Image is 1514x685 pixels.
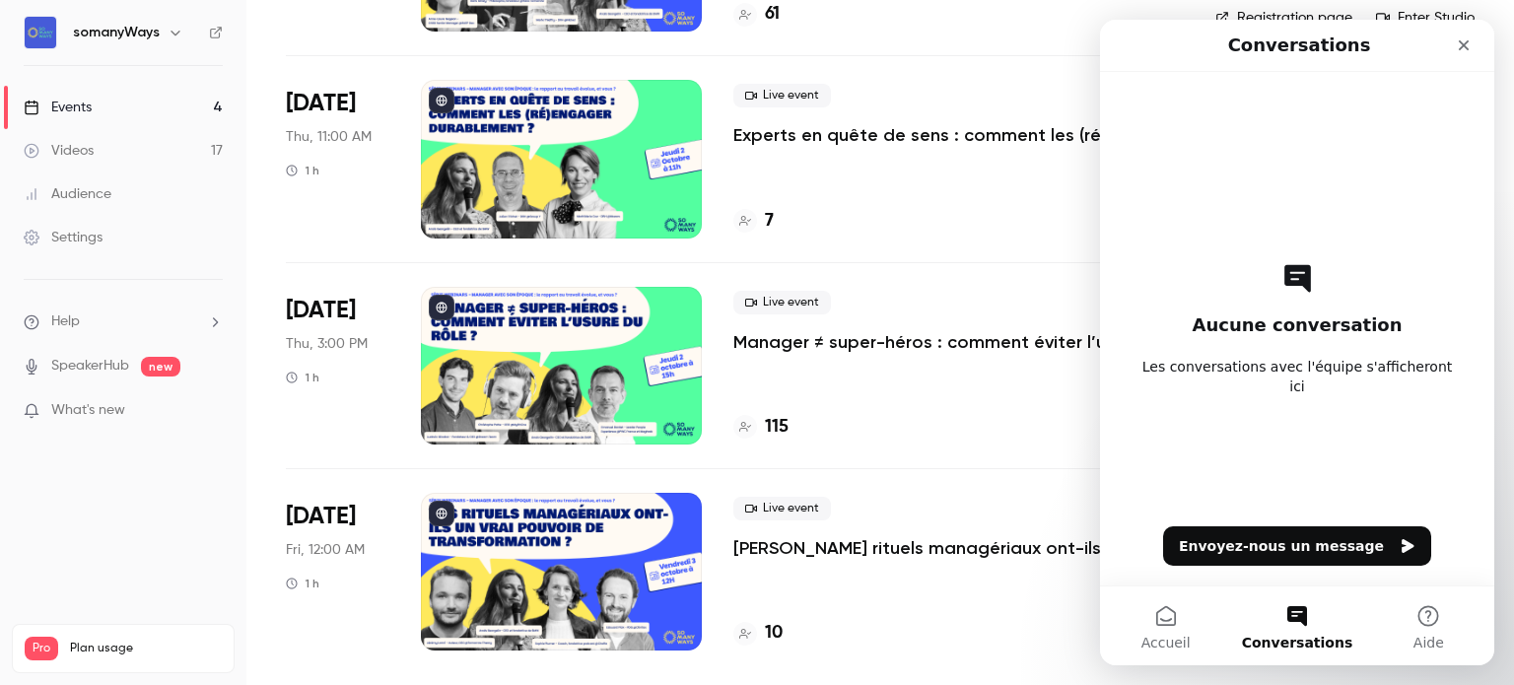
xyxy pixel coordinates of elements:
[286,127,372,147] span: Thu, 11:00 AM
[286,370,319,385] div: 1 h
[286,287,389,445] div: Oct 2 Thu, 3:00 PM (Europe/Paris)
[286,501,356,532] span: [DATE]
[765,208,774,235] h4: 7
[70,641,222,656] span: Plan usage
[24,184,111,204] div: Audience
[1100,20,1494,665] iframe: Intercom live chat
[733,330,1184,354] a: Manager ≠ super-héros : comment éviter l’usure du rôle ?
[765,620,783,647] h4: 10
[733,1,780,28] a: 61
[286,88,356,119] span: [DATE]
[51,400,125,421] span: What's new
[24,98,92,117] div: Events
[733,536,1184,560] a: [PERSON_NAME] rituels managériaux ont-ils un vrai pouvoir de transformation ?
[286,334,368,354] span: Thu, 3:00 PM
[1215,8,1352,28] a: Registration page
[25,17,56,48] img: somanyWays
[765,414,789,441] h4: 115
[286,80,389,238] div: Oct 2 Thu, 11:00 AM (Europe/Paris)
[733,291,831,314] span: Live event
[286,163,319,178] div: 1 h
[765,1,780,28] h4: 61
[733,497,831,520] span: Live event
[1376,8,1475,28] a: Enter Studio
[141,357,180,377] span: new
[286,540,365,560] span: Fri, 12:00 AM
[24,141,94,161] div: Videos
[24,311,223,332] li: help-dropdown-opener
[733,414,789,441] a: 115
[286,576,319,591] div: 1 h
[51,356,129,377] a: SpeakerHub
[24,228,103,247] div: Settings
[733,84,831,107] span: Live event
[733,208,774,235] a: 7
[286,493,389,651] div: Oct 3 Fri, 12:00 AM (Europe/Paris)
[25,637,58,660] span: Pro
[286,295,356,326] span: [DATE]
[73,23,160,42] h6: somanyWays
[733,123,1184,147] a: Experts en quête de sens : comment les (ré)engager durablement ?
[51,311,80,332] span: Help
[733,620,783,647] a: 10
